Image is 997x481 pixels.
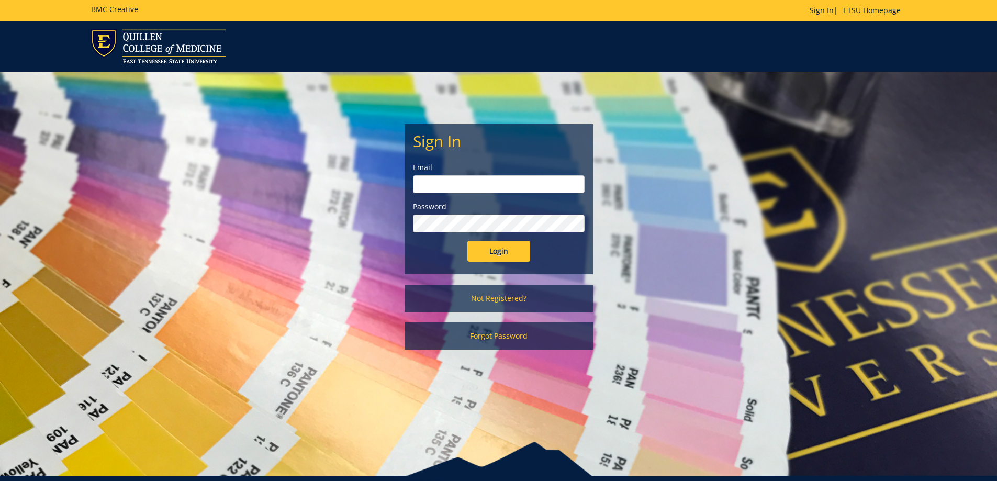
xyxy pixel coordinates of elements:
a: Forgot Password [405,322,593,350]
img: ETSU logo [91,29,226,63]
a: Not Registered? [405,285,593,312]
label: Email [413,162,585,173]
a: ETSU Homepage [838,5,906,15]
h2: Sign In [413,132,585,150]
input: Login [467,241,530,262]
p: | [810,5,906,16]
a: Sign In [810,5,834,15]
h5: BMC Creative [91,5,138,13]
label: Password [413,202,585,212]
